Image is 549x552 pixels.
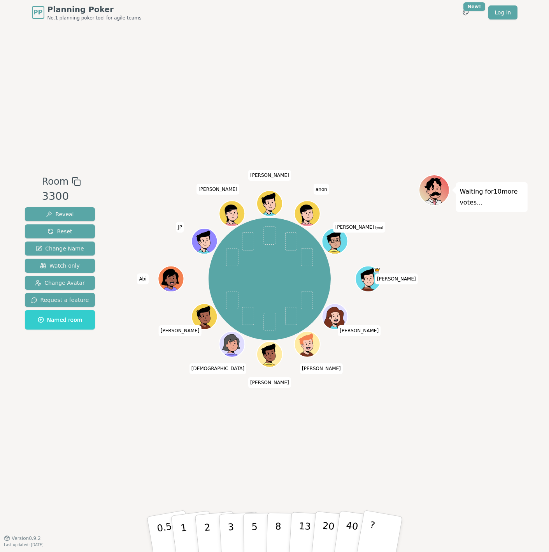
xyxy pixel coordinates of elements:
[42,175,68,189] span: Room
[35,279,85,287] span: Change Avatar
[460,186,524,208] p: Waiting for 10 more votes...
[248,377,291,388] span: Click to change your name
[375,273,418,284] span: Click to change your name
[374,226,383,229] span: (you)
[46,210,74,218] span: Reveal
[47,4,142,15] span: Planning Poker
[25,293,95,307] button: Request a feature
[33,8,42,17] span: PP
[314,183,329,194] span: Click to change your name
[32,4,142,21] a: PPPlanning PokerNo.1 planning poker tool for agile teams
[47,228,72,235] span: Reset
[25,242,95,256] button: Change Name
[4,535,41,541] button: Version0.9.2
[25,207,95,221] button: Reveal
[31,296,89,304] span: Request a feature
[25,224,95,238] button: Reset
[338,325,381,336] span: Click to change your name
[25,276,95,290] button: Change Avatar
[300,363,343,374] span: Click to change your name
[248,170,291,181] span: Click to change your name
[25,310,95,330] button: Named room
[12,535,41,541] span: Version 0.9.2
[176,222,184,233] span: Click to change your name
[36,245,84,252] span: Change Name
[4,543,44,547] span: Last updated: [DATE]
[196,183,239,194] span: Click to change your name
[25,259,95,273] button: Watch only
[488,5,517,19] a: Log in
[459,5,473,19] button: New!
[189,363,246,374] span: Click to change your name
[38,316,82,324] span: Named room
[333,222,385,233] span: Click to change your name
[463,2,486,11] div: New!
[40,262,80,270] span: Watch only
[47,15,142,21] span: No.1 planning poker tool for agile teams
[137,273,148,284] span: Click to change your name
[159,325,202,336] span: Click to change your name
[323,229,347,253] button: Click to change your avatar
[374,267,381,273] span: Dan is the host
[42,189,81,205] div: 3300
